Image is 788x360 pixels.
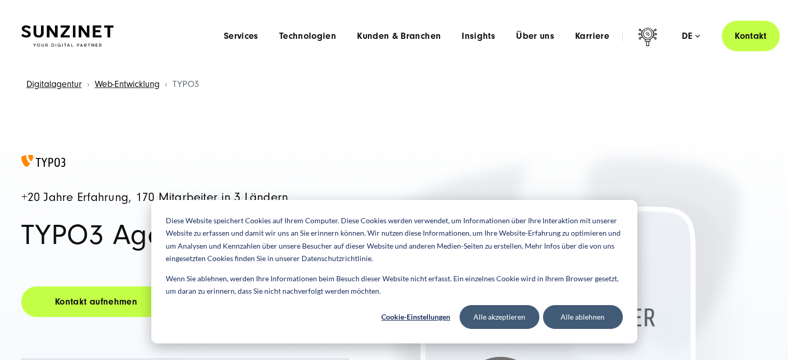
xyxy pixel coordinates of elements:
h4: +20 Jahre Erfahrung, 170 Mitarbeiter in 3 Ländern [21,191,349,204]
img: TYPO3 Agentur Logo farbig [21,155,65,167]
a: Web-Entwicklung [95,79,160,90]
a: Kunden & Branchen [357,31,441,41]
a: Karriere [575,31,609,41]
button: Alle akzeptieren [460,305,539,329]
a: Services [224,31,259,41]
button: Alle ablehnen [543,305,623,329]
p: Diese Website speichert Cookies auf Ihrem Computer. Diese Cookies werden verwendet, um Informatio... [166,214,623,265]
span: TYPO3 [173,79,199,90]
img: SUNZINET Full Service Digital Agentur [21,25,113,47]
a: Insights [462,31,495,41]
a: Über uns [516,31,554,41]
h1: TYPO3 Agentur [21,221,349,250]
p: Wenn Sie ablehnen, werden Ihre Informationen beim Besuch dieser Website nicht erfasst. Ein einzel... [166,272,623,298]
a: Kontakt aufnehmen [21,286,171,317]
div: Cookie banner [151,200,637,343]
a: Technologien [279,31,336,41]
a: Kontakt [722,21,780,51]
div: de [682,31,700,41]
a: Digitalagentur [26,79,82,90]
button: Cookie-Einstellungen [376,305,456,329]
